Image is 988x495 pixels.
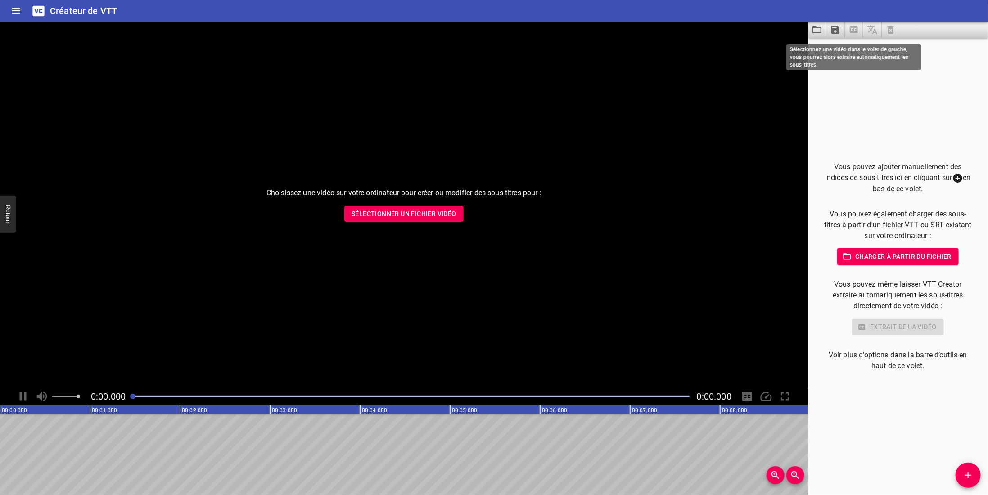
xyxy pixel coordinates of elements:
[5,205,12,224] font: Retour
[697,391,731,402] font: 0:00.000
[2,407,27,414] text: 00:00.000
[808,22,826,38] button: Charger les sous-titres à partir du fichier
[272,407,297,414] text: 00:03.000
[786,466,804,484] button: Zoom arrière
[266,189,541,197] font: Choisissez une vidéo sur votre ordinateur pour créer ou modifier des sous-titres pour :
[452,407,477,414] text: 00:05.000
[344,206,464,222] button: Sélectionner un fichier vidéo
[829,351,967,370] font: Voir plus d’options dans la barre d’outils en haut de ce volet.
[722,407,747,414] text: 00:08.000
[91,391,126,402] font: 0:00.000
[50,5,117,16] font: Créateur de VTT
[542,407,567,414] text: 00:06.000
[826,22,845,38] button: Enregistrer les sous-titres dans un fichier
[182,407,207,414] text: 00:02.000
[837,248,959,265] button: Charger à partir du fichier
[776,388,794,405] div: Basculer en plein écran
[812,24,822,35] svg: Load captions from file
[352,210,456,217] font: Sélectionner un fichier vidéo
[833,280,963,310] font: Vous pouvez même laisser VTT Creator extraire automatiquement les sous-titres directement de votr...
[133,396,690,397] div: Progression du jeu
[632,407,657,414] text: 00:07.000
[873,173,971,193] font: en bas de ce volet.
[362,407,387,414] text: 00:04.000
[863,22,882,38] span: Add some captions below, then you can translate them.
[956,463,981,488] button: Ajouter un signal
[830,24,841,35] svg: Save captions to file
[92,407,117,414] text: 00:01.000
[825,162,962,182] font: Vous pouvez ajouter manuellement des indices de sous-titres ici en cliquant sur
[824,210,971,240] font: Vous pouvez également charger des sous-titres à partir d'un fichier VTT ou SRT existant sur votre...
[739,388,756,405] div: Masquer/Afficher les légendes
[855,253,952,260] font: Charger à partir du fichier
[758,388,775,405] div: Vitesse de lecture
[697,391,731,402] span: Durée de la vidéo
[767,466,785,484] button: Zoom avant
